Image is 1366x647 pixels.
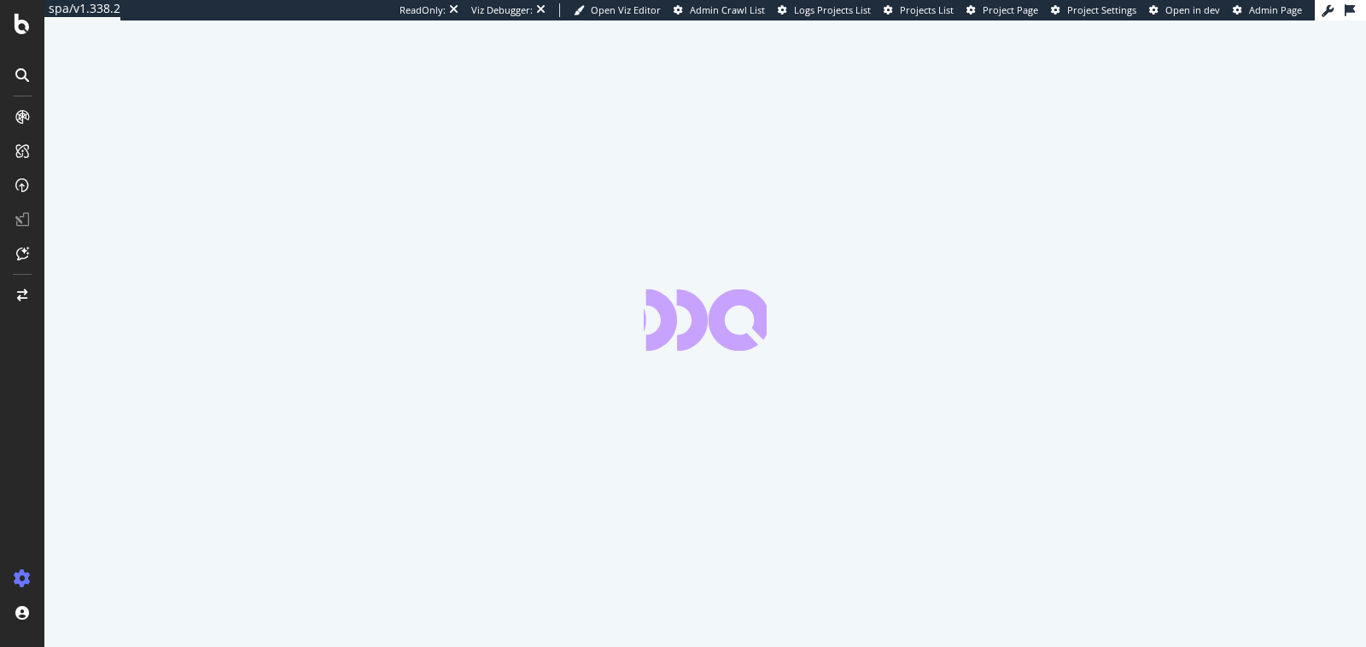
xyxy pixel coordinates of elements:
[884,3,954,17] a: Projects List
[1149,3,1220,17] a: Open in dev
[1067,3,1136,16] span: Project Settings
[674,3,765,17] a: Admin Crawl List
[1249,3,1302,16] span: Admin Page
[690,3,765,16] span: Admin Crawl List
[400,3,446,17] div: ReadOnly:
[574,3,661,17] a: Open Viz Editor
[1233,3,1302,17] a: Admin Page
[983,3,1038,16] span: Project Page
[778,3,871,17] a: Logs Projects List
[591,3,661,16] span: Open Viz Editor
[644,289,767,351] div: animation
[1051,3,1136,17] a: Project Settings
[794,3,871,16] span: Logs Projects List
[1165,3,1220,16] span: Open in dev
[966,3,1038,17] a: Project Page
[471,3,533,17] div: Viz Debugger:
[900,3,954,16] span: Projects List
